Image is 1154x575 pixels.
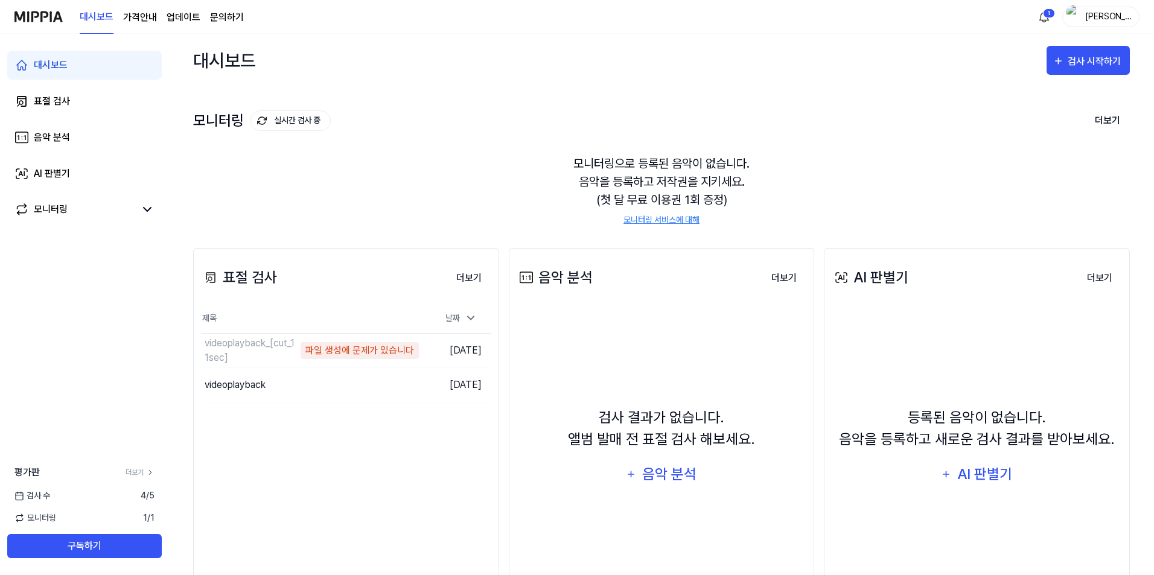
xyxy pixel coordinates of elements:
[1034,7,1054,27] button: 알림1
[7,534,162,558] button: 구독하기
[568,407,755,450] div: 검사 결과가 없습니다. 앨범 발매 전 표절 검사 해보세요.
[201,267,277,288] div: 표절 검사
[419,367,491,402] td: [DATE]
[419,333,491,367] td: [DATE]
[14,489,50,502] span: 검사 수
[1047,46,1130,75] button: 검사 시작하기
[210,10,244,25] a: 문의하기
[201,304,419,333] th: 제목
[123,10,157,25] a: 가격안내
[14,465,40,480] span: 평가판
[301,342,419,359] div: 파일 생성에 문제가 있습니다
[618,460,705,489] button: 음악 분석
[447,265,491,290] a: 더보기
[7,123,162,152] a: 음악 분석
[193,140,1130,241] div: 모니터링으로 등록된 음악이 없습니다. 음악을 등록하고 저작권을 지키세요. (첫 달 무료 이용권 1회 증정)
[762,265,806,290] a: 더보기
[1085,108,1130,133] button: 더보기
[1037,10,1051,24] img: 알림
[1066,5,1081,29] img: profile
[7,159,162,188] a: AI 판별기
[255,114,269,128] img: monitoring Icon
[126,467,155,478] a: 더보기
[205,336,298,365] div: videoplayback_[cut_11sec]
[14,512,56,524] span: 모니터링
[441,308,482,328] div: 날짜
[167,10,200,25] a: 업데이트
[762,266,806,290] button: 더보기
[34,202,68,217] div: 모니터링
[1077,265,1122,290] a: 더보기
[143,512,155,524] span: 1 / 1
[1062,7,1140,27] button: profile[PERSON_NAME]
[1043,8,1055,18] div: 1
[193,110,331,131] div: 모니터링
[1085,10,1132,23] div: [PERSON_NAME]
[832,267,908,288] div: AI 판별기
[7,87,162,116] a: 표절 검사
[80,1,113,34] a: 대시보드
[14,202,135,217] a: 모니터링
[1068,54,1124,69] div: 검사 시작하기
[640,463,698,486] div: 음악 분석
[623,214,700,226] a: 모니터링 서비스에 대해
[193,46,256,75] div: 대시보드
[933,460,1021,489] button: AI 판별기
[34,167,70,181] div: AI 판별기
[1077,266,1122,290] button: 더보기
[447,266,491,290] button: 더보기
[955,463,1013,486] div: AI 판별기
[141,489,155,502] span: 4 / 5
[517,267,593,288] div: 음악 분석
[34,94,70,109] div: 표절 검사
[34,58,68,72] div: 대시보드
[7,51,162,80] a: 대시보드
[250,110,331,131] button: 실시간 검사 중
[839,407,1115,450] div: 등록된 음악이 없습니다. 음악을 등록하고 새로운 검사 결과를 받아보세요.
[205,378,266,392] div: videoplayback
[34,130,70,145] div: 음악 분석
